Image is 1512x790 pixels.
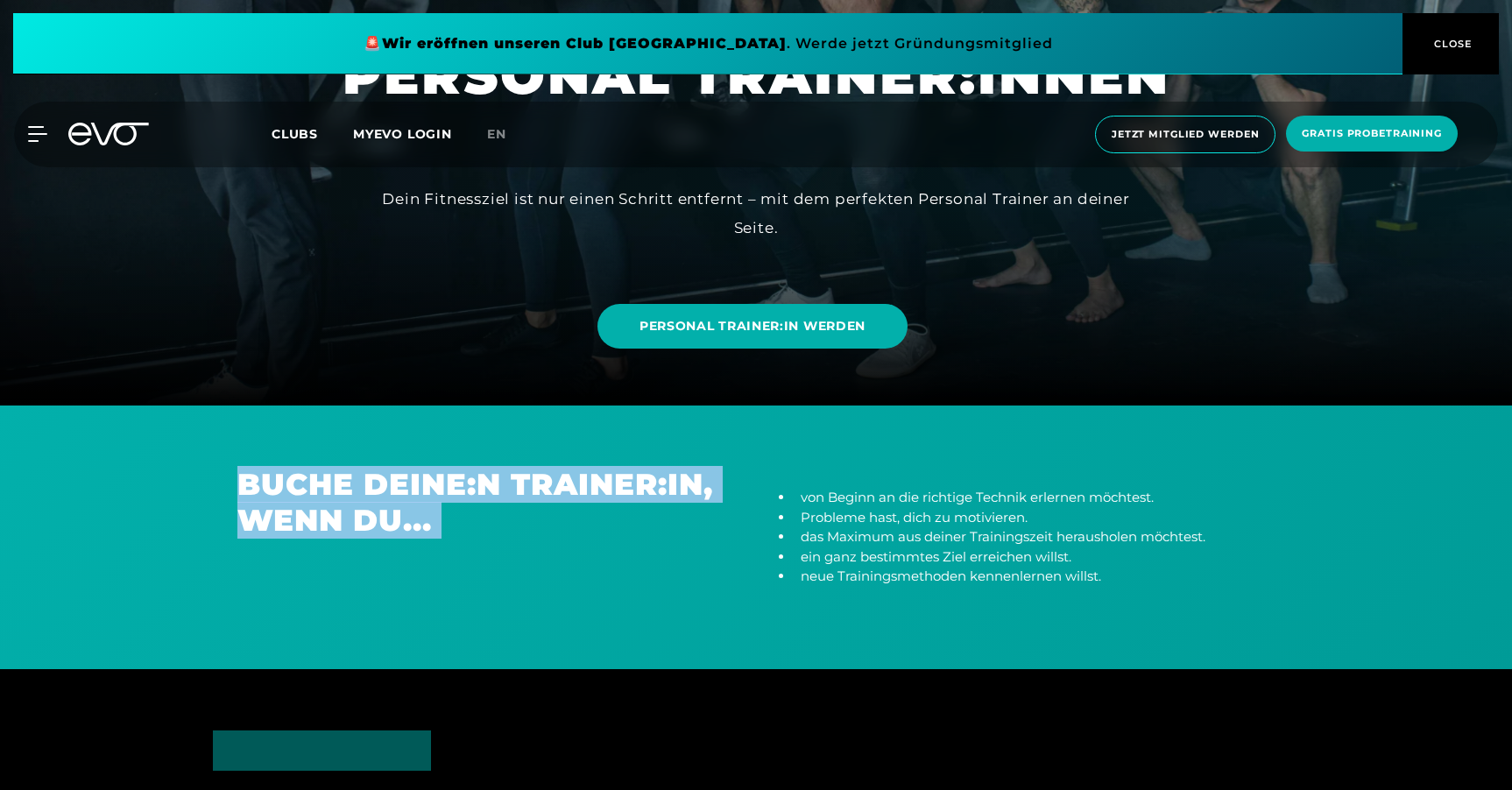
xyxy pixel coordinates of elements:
a: MYEVO LOGIN [353,126,452,142]
li: von Beginn an die richtige Technik erlernen möchtest. [794,488,1275,508]
a: Gratis Probetraining [1281,116,1463,153]
a: en [487,124,527,145]
a: Jetzt Mitglied werden [1090,116,1281,153]
span: Clubs [272,126,318,142]
li: neue Trainingsmethoden kennenlernen willst. [794,567,1275,587]
a: PERSONAL TRAINER:IN WERDEN [597,304,908,349]
li: das Maximum aus deiner Trainingszeit herausholen möchtest. [794,527,1275,547]
span: en [487,126,506,142]
button: CLOSE [1402,13,1499,74]
h2: Buche deine:n Trainer:in, wenn du... [237,467,731,539]
li: ein ganz bestimmtes Ziel erreichen willst. [794,547,1275,568]
span: Gratis Probetraining [1302,126,1442,141]
span: PERSONAL TRAINER:IN WERDEN [639,317,866,335]
span: CLOSE [1430,36,1473,52]
span: Jetzt Mitglied werden [1112,127,1259,142]
li: Probleme hast, dich zu motivieren. [794,508,1275,528]
a: Clubs [272,125,353,142]
div: Dein Fitnessziel ist nur einen Schritt entfernt – mit dem perfekten Personal Trainer an deiner Se... [362,185,1150,242]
